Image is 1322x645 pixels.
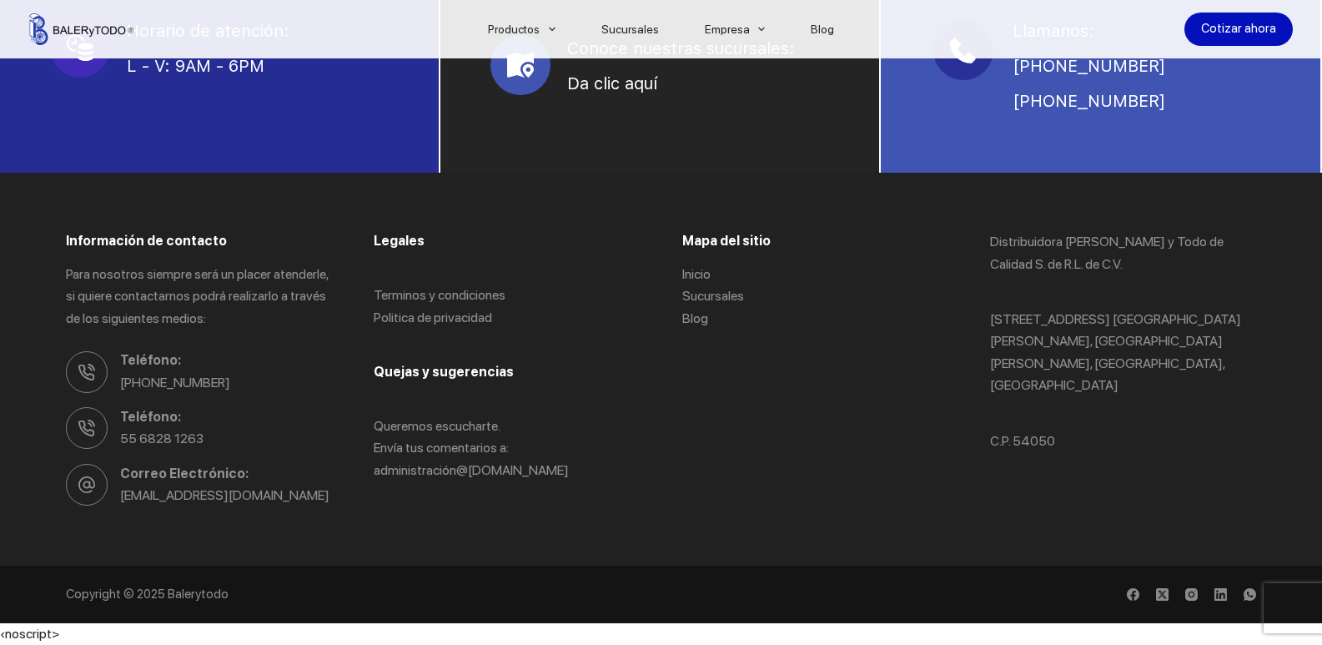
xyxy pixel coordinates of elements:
a: 55 6828 1263 [120,431,204,446]
a: [EMAIL_ADDRESS][DOMAIN_NAME] [120,487,329,503]
a: Terminos y condiciones [374,287,505,303]
p: Copyright © 2025 Balerytodo [66,587,636,603]
p: Distribuidora [PERSON_NAME] y Todo de Calidad S. de R.L. de C.V. [990,231,1256,275]
a: Facebook [1127,588,1139,601]
p: Para nosotros siempre será un placer atenderle, si quiere contactarnos podrá realizarlo a través ... [66,264,332,330]
a: [PHONE_NUMBER] [120,375,230,391]
a: X (Twitter) [1156,588,1169,601]
span: Correo Electrónico: [120,463,332,485]
span: Teléfono: [120,350,332,371]
span: Quejas y sugerencias [374,364,514,380]
p: [STREET_ADDRESS] [GEOGRAPHIC_DATA][PERSON_NAME], [GEOGRAPHIC_DATA][PERSON_NAME], [GEOGRAPHIC_DATA... [990,309,1256,397]
a: Politica de privacidad [374,310,492,325]
p: Queremos escucharte. Envía tus comentarios a: administració n@[DOMAIN_NAME] [374,416,640,481]
span: Legales [374,233,425,249]
a: Cotizar ahora [1184,13,1293,46]
span: Teléfono: [120,406,332,428]
span: [PHONE_NUMBER] [1013,91,1165,111]
span: [PHONE_NUMBER] [1013,56,1165,76]
a: Sucursales [682,288,744,304]
h3: Mapa del sitio [682,231,948,251]
a: LinkedIn [1214,588,1227,601]
h3: Información de contacto [66,231,332,251]
a: Instagram [1185,588,1198,601]
a: Blog [682,310,708,326]
span: L - V: 9AM - 6PM [127,56,264,76]
a: WhatsApp [1244,588,1256,601]
img: Balerytodo [29,13,133,45]
p: C.P. 54050 [990,431,1256,452]
a: Da clic aquí [567,73,657,93]
a: Inicio [682,266,711,282]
